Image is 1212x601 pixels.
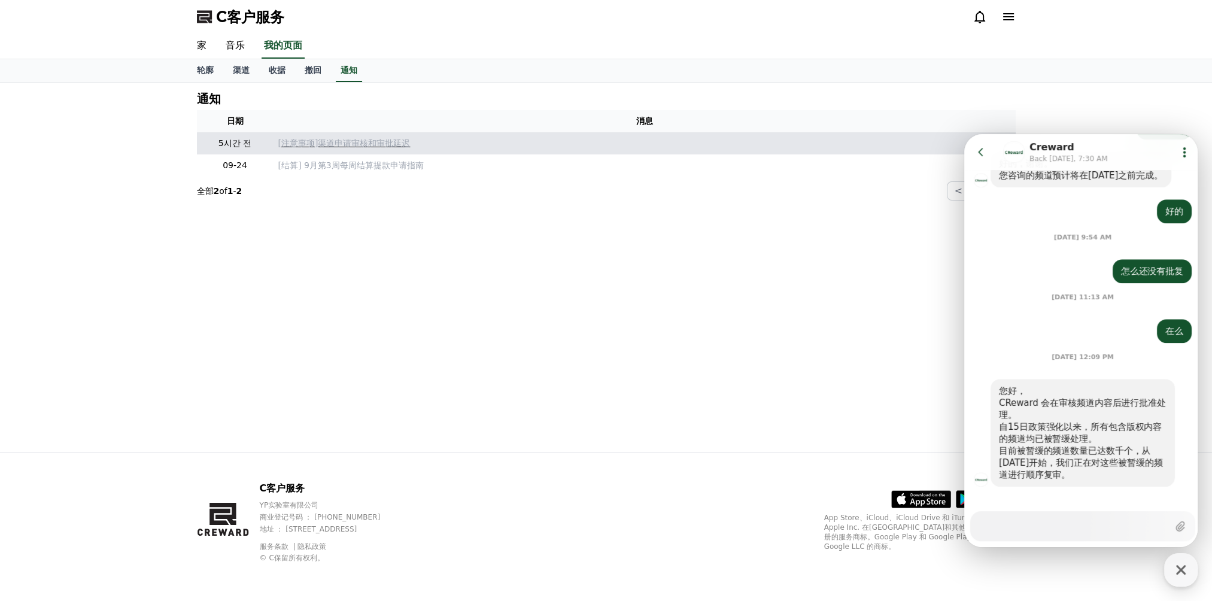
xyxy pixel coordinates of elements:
[297,542,326,551] a: 隐私政策
[216,7,284,26] span: C客户服务
[964,134,1198,547] iframe: Channel chat
[262,34,305,59] a: 我的页面
[259,59,295,82] a: 收据
[214,186,220,196] strong: 2
[947,181,970,201] button: <
[202,137,269,150] p: 5시간 전
[216,34,254,59] a: 音乐
[202,159,269,172] p: 09-24
[187,59,223,82] a: 轮廓
[260,500,403,510] p: YP实验室有限公司
[278,137,1011,150] a: [注意事项]渠道申请审核和审批延迟
[260,524,403,534] p: 地址 ： [STREET_ADDRESS]
[278,159,1011,172] a: [结算] 9月第3周每周结算提款申请指南
[236,186,242,196] strong: 2
[197,92,221,105] h4: 通知
[336,59,362,82] a: 通知
[197,185,242,197] p: 全部 of -
[227,116,244,126] font: 日期
[260,481,403,496] p: C客户服务
[295,59,331,82] a: 撤回
[305,65,321,75] font: 撤回
[269,65,285,75] font: 收据
[341,65,357,75] font: 通知
[227,186,233,196] strong: 1
[636,116,653,126] font: 消息
[223,59,259,82] a: 渠道
[260,553,403,563] p: © C保留所有权利。
[260,512,403,522] p: 商业登记号码 ： [PHONE_NUMBER]
[197,7,284,26] a: C客户服务
[824,513,1016,551] p: App Store、iCloud、iCloud Drive 和 iTunes Store 是 Apple Inc. 在[GEOGRAPHIC_DATA]和其他国家和地区注册的服务商标。Googl...
[233,65,250,75] font: 渠道
[260,542,297,551] a: 服务条款
[197,65,214,75] font: 轮廓
[187,34,216,59] a: 家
